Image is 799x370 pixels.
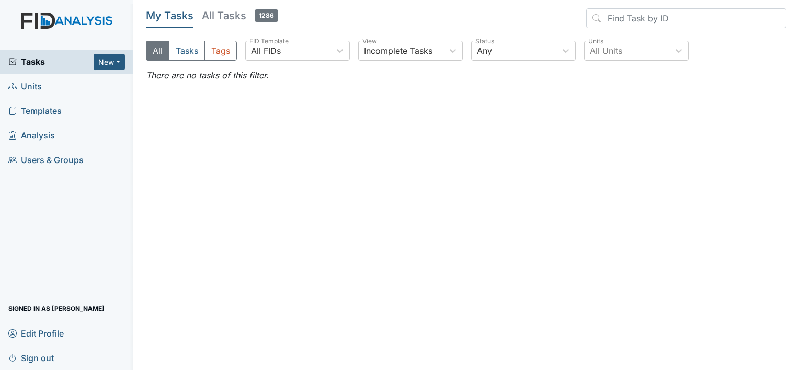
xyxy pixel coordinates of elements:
[8,55,94,68] a: Tasks
[146,41,169,61] button: All
[8,152,84,168] span: Users & Groups
[146,70,269,80] em: There are no tasks of this filter.
[364,44,432,57] div: Incomplete Tasks
[204,41,237,61] button: Tags
[255,9,278,22] span: 1286
[94,54,125,70] button: New
[169,41,205,61] button: Tasks
[8,78,42,95] span: Units
[477,44,492,57] div: Any
[8,350,54,366] span: Sign out
[586,8,786,28] input: Find Task by ID
[146,8,193,23] h5: My Tasks
[251,44,281,57] div: All FIDs
[146,41,237,61] div: Type filter
[8,103,62,119] span: Templates
[590,44,622,57] div: All Units
[8,128,55,144] span: Analysis
[8,300,105,317] span: Signed in as [PERSON_NAME]
[202,8,278,23] h5: All Tasks
[8,325,64,341] span: Edit Profile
